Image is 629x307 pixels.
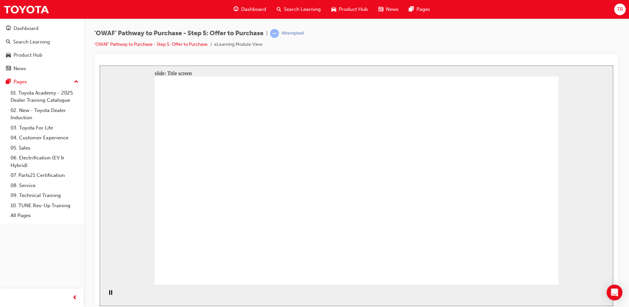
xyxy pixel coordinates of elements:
[8,105,81,123] a: 02. New - Toyota Dealer Induction
[234,5,239,14] span: guage-icon
[614,4,626,15] button: TR
[3,76,81,88] button: Pages
[271,3,326,16] a: search-iconSearch Learning
[3,22,81,35] a: Dashboard
[13,78,27,86] div: Pages
[416,6,430,13] span: Pages
[8,210,81,221] a: All Pages
[8,143,81,153] a: 05. Sales
[8,153,81,170] a: 06. Electrification (EV & Hybrid)
[13,65,26,72] div: News
[331,5,336,14] span: car-icon
[228,3,271,16] a: guage-iconDashboard
[339,6,368,13] span: Product Hub
[404,3,435,16] a: pages-iconPages
[8,170,81,181] a: 07. Parts21 Certification
[6,39,11,45] span: search-icon
[94,30,264,37] span: 'OWAF' Pathway to Purchase - Step 5: Offer to Purchase
[326,3,373,16] a: car-iconProduct Hub
[6,66,11,72] span: news-icon
[72,294,77,302] span: prev-icon
[74,78,79,86] span: up-icon
[241,6,266,13] span: Dashboard
[3,21,81,76] button: DashboardSearch LearningProduct HubNews
[386,6,398,13] span: News
[13,25,38,32] div: Dashboard
[617,6,623,13] span: TR
[6,26,11,32] span: guage-icon
[373,3,404,16] a: news-iconNews
[607,285,622,300] div: Open Intercom Messenger
[8,190,81,201] a: 09. Technical Training
[94,42,208,47] a: 'OWAF' Pathway to Purchase - Step 5: Offer to Purchase
[3,219,14,240] div: playback controls
[266,30,267,37] span: |
[8,123,81,133] a: 03. Toyota For Life
[409,5,414,14] span: pages-icon
[282,30,304,37] div: Attempted
[277,5,281,14] span: search-icon
[6,52,11,58] span: car-icon
[13,51,42,59] div: Product Hub
[214,41,263,48] li: eLearning Module View
[3,224,14,236] button: Pause (Ctrl+Alt+P)
[378,5,383,14] span: news-icon
[284,6,321,13] span: Search Learning
[3,49,81,61] a: Product Hub
[13,38,50,46] div: Search Learning
[8,201,81,211] a: 10. TUNE Rev-Up Training
[270,29,279,38] span: learningRecordVerb_ATTEMPT-icon
[6,79,11,85] span: pages-icon
[8,133,81,143] a: 04. Customer Experience
[3,36,81,48] a: Search Learning
[3,63,81,75] a: News
[3,2,49,17] img: Trak
[8,88,81,105] a: 01. Toyota Academy - 2025 Dealer Training Catalogue
[8,181,81,191] a: 08. Service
